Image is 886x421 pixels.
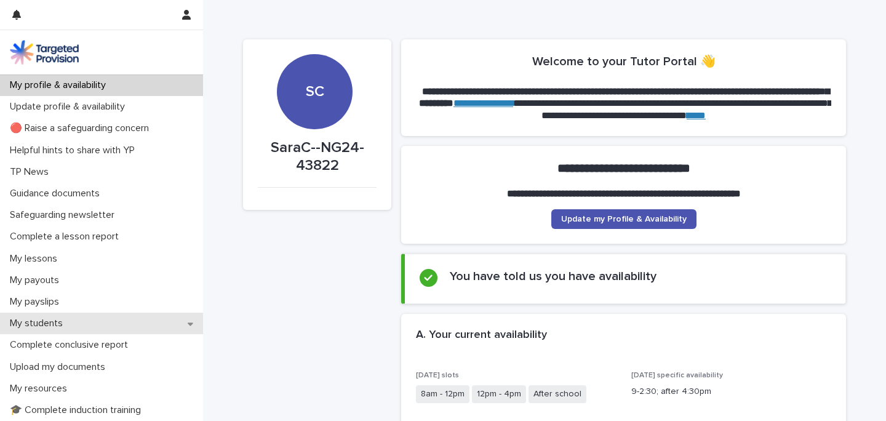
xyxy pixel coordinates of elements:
img: M5nRWzHhSzIhMunXDL62 [10,40,79,65]
div: SC [277,8,352,101]
p: Helpful hints to share with YP [5,145,145,156]
p: Complete conclusive report [5,339,138,351]
p: Upload my documents [5,361,115,373]
p: Safeguarding newsletter [5,209,124,221]
h2: Welcome to your Tutor Portal 👋 [532,54,716,69]
h2: You have told us you have availability [450,269,657,284]
span: 12pm - 4pm [472,385,526,403]
p: My payslips [5,296,69,308]
p: 🎓 Complete induction training [5,404,151,416]
span: [DATE] specific availability [631,372,723,379]
p: TP News [5,166,58,178]
p: SaraC--NG24-43822 [258,139,377,175]
p: 9-2:30; after 4:30pm [631,385,832,398]
p: My payouts [5,275,69,286]
p: Complete a lesson report [5,231,129,243]
p: My lessons [5,253,67,265]
p: My students [5,318,73,329]
h2: A. Your current availability [416,329,547,342]
p: 🔴 Raise a safeguarding concern [5,122,159,134]
p: My profile & availability [5,79,116,91]
p: Guidance documents [5,188,110,199]
span: Update my Profile & Availability [561,215,687,223]
p: Update profile & availability [5,101,135,113]
a: Update my Profile & Availability [551,209,696,229]
p: My resources [5,383,77,395]
span: [DATE] slots [416,372,459,379]
span: After school [529,385,586,403]
span: 8am - 12pm [416,385,469,403]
